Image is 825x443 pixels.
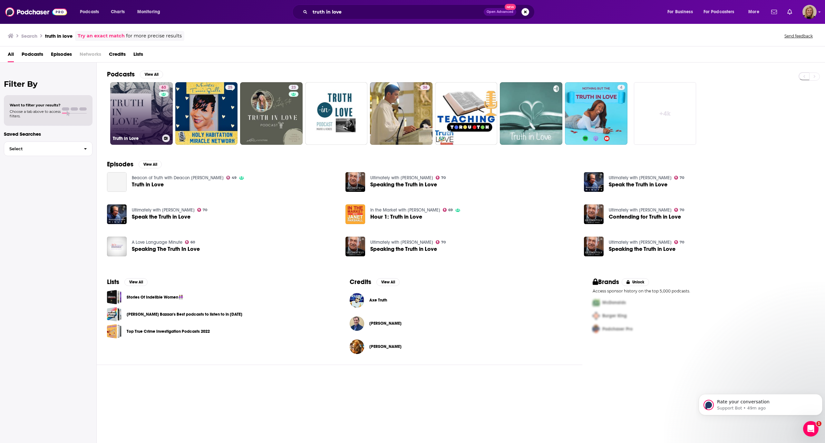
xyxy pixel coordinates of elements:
a: Try an exact match [78,32,125,40]
span: Networks [80,49,101,62]
button: open menu [744,7,767,17]
h2: Lists [107,278,119,286]
a: Speaking The Truth In Love [132,246,200,252]
a: Speaking the Truth in Love [609,246,675,252]
p: Saved Searches [4,131,92,137]
span: McDonalds [602,300,626,305]
span: 4 [620,84,622,91]
a: Speaking the Truth in Love [584,237,604,256]
img: Third Pro Logo [590,322,602,336]
img: Contending for Truth in Love [584,204,604,224]
button: Kamal RavikantKamal Ravikant [350,336,572,357]
a: Ultimately with R.C. Sproul [132,207,195,213]
span: Podcasts [80,7,99,16]
span: Speak the Truth in Love [132,214,190,220]
span: 60 [190,241,195,244]
span: Lists [133,49,143,62]
a: 70 [436,176,446,180]
a: EpisodesView All [107,160,162,168]
button: open menu [133,7,169,17]
a: All [8,49,14,62]
span: [PERSON_NAME] [369,321,402,326]
img: Hour 1: Truth in Love [345,204,365,224]
h2: Filter By [4,79,92,89]
img: Speaking The Truth In Love [107,237,127,256]
span: For Business [667,7,693,16]
img: Speak the Truth in Love [584,172,604,192]
a: PodcastsView All [107,70,163,78]
a: 4 [565,82,627,145]
a: 4 [617,85,625,90]
button: Open AdvancedNew [484,8,516,16]
h3: Search [21,33,37,39]
div: Search podcasts, credits, & more... [298,5,541,19]
a: Ultimately with R.C. Sproul [609,207,672,213]
span: [PERSON_NAME] [369,344,402,349]
a: Episodes [51,49,72,62]
span: 36 [423,84,427,91]
a: Stories Of Indelible Women👩🏼‍🤝‍👩🏽 [107,290,121,304]
a: Kamal Ravikant [369,344,402,349]
a: [PERSON_NAME] Bazaar's Best podcasts to listen to in [DATE] [127,311,242,318]
span: Podcasts [22,49,43,62]
a: 36 [420,85,430,90]
span: 70 [203,209,207,212]
button: View All [124,278,148,286]
a: Ultimately with R.C. Sproul [370,240,433,245]
a: +4k [634,82,696,145]
a: ListsView All [107,278,148,286]
a: Truth in Love [107,172,127,192]
button: Unlock [622,278,649,286]
a: Jon Leach [369,321,402,326]
a: In the Market with Janet Parshall [370,207,440,213]
img: Speaking the Truth in Love [345,172,365,192]
span: 70 [680,241,684,244]
a: 23 [240,82,303,145]
span: Speak the Truth in Love [609,182,667,187]
a: 60 [185,240,195,244]
span: Logged in as avansolkema [802,5,817,19]
img: Second Pro Logo [590,309,602,322]
img: Speak the Truth in Love [107,204,127,224]
a: Speaking the Truth in Love [370,182,437,187]
img: Speaking the Truth in Love [345,237,365,256]
a: Axe Truth [350,293,364,308]
a: Harper Bazaar's Best podcasts to listen to in 2021 [107,307,121,321]
input: Search podcasts, credits, & more... [310,7,484,17]
h2: Brands [593,278,619,286]
a: Credits [109,49,126,62]
span: 70 [680,176,684,179]
span: 70 [441,176,446,179]
img: Jon Leach [350,316,364,331]
button: open menu [663,7,701,17]
img: Podchaser - Follow, Share and Rate Podcasts [5,6,67,18]
a: 70 [436,240,446,244]
img: Kamal Ravikant [350,340,364,354]
span: Want to filter your results? [10,103,61,107]
span: Hour 1: Truth in Love [370,214,422,220]
a: Stories Of Indelible Women👩🏼‍🤝‍👩🏽 [127,294,183,301]
a: 23 [289,85,298,90]
span: 23 [291,84,296,91]
a: 63Truth in Love [110,82,173,145]
a: Top True Crime Investigation Podcasts 2022 [127,328,210,335]
a: Axe Truth [369,298,387,303]
a: 70 [197,208,208,212]
span: 63 [161,84,166,91]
